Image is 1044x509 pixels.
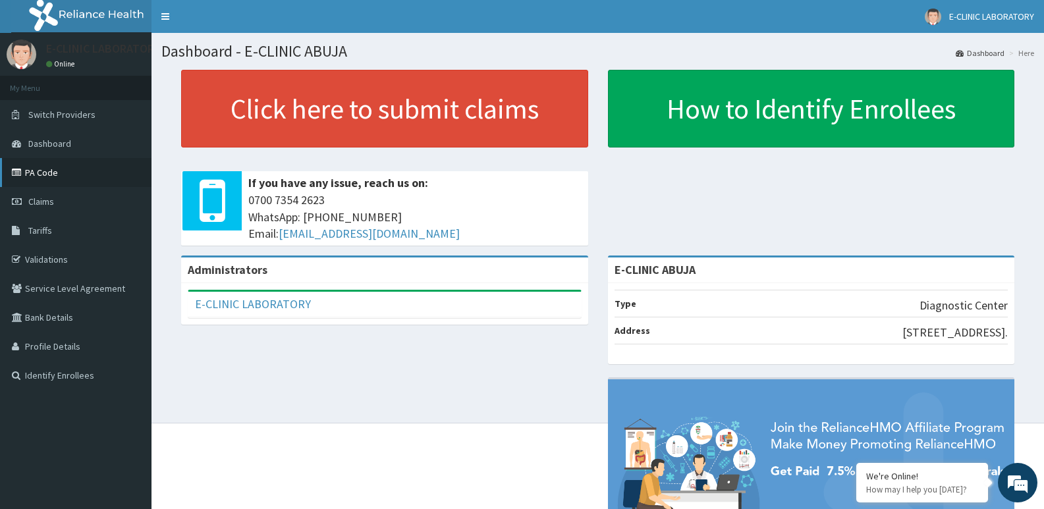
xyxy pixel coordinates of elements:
img: User Image [7,40,36,69]
b: If you have any issue, reach us on: [248,175,428,190]
span: Switch Providers [28,109,96,121]
h1: Dashboard - E-CLINIC ABUJA [161,43,1034,60]
b: Administrators [188,262,267,277]
b: Type [615,298,636,309]
a: Dashboard [956,47,1004,59]
img: User Image [925,9,941,25]
p: How may I help you today? [866,484,978,495]
a: How to Identify Enrollees [608,70,1015,147]
span: E-CLINIC LABORATORY [949,11,1034,22]
a: Online [46,59,78,68]
strong: E-CLINIC ABUJA [615,262,696,277]
a: Click here to submit claims [181,70,588,147]
p: E-CLINIC LABORATORY [46,43,160,55]
div: We're Online! [866,470,978,482]
a: [EMAIL_ADDRESS][DOMAIN_NAME] [279,226,460,241]
span: Tariffs [28,225,52,236]
span: Dashboard [28,138,71,149]
a: E-CLINIC LABORATORY [195,296,311,311]
p: Diagnostic Center [920,297,1008,314]
span: 0700 7354 2623 WhatsApp: [PHONE_NUMBER] Email: [248,192,582,242]
li: Here [1006,47,1034,59]
span: Claims [28,196,54,207]
b: Address [615,325,650,336]
p: [STREET_ADDRESS]. [902,324,1008,341]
